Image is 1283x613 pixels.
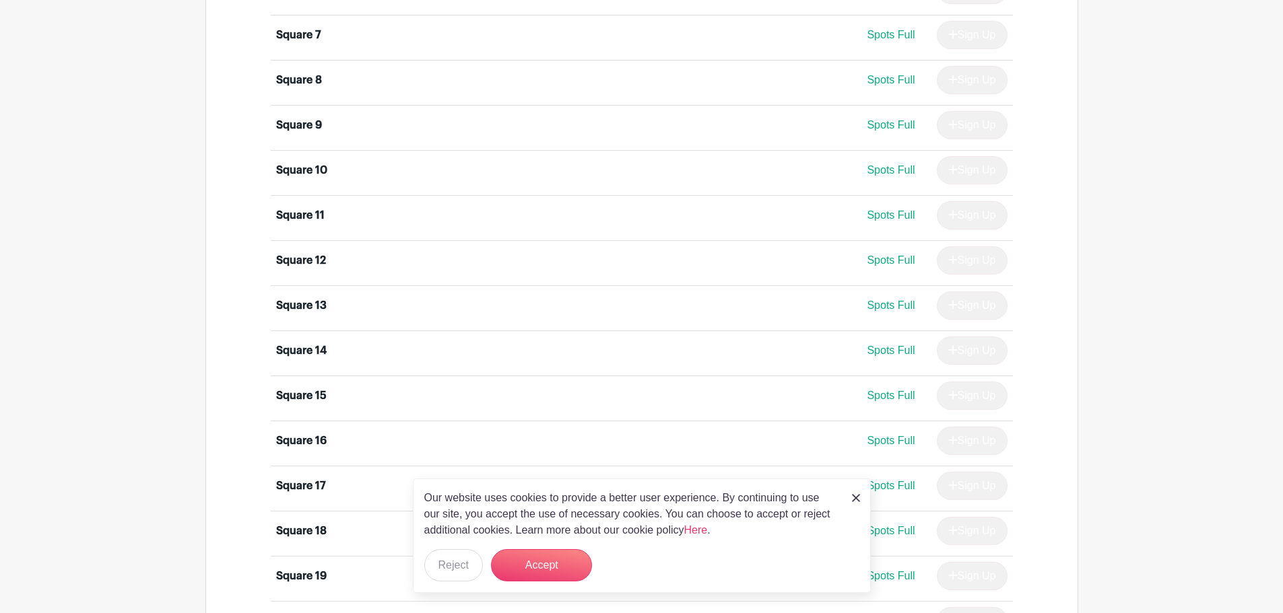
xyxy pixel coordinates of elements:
div: Square 14 [276,342,327,359]
span: Spots Full [867,345,915,356]
span: Spots Full [867,74,915,85]
span: Spots Full [867,164,915,176]
div: Square 13 [276,297,327,314]
span: Spots Full [867,390,915,401]
div: Square 12 [276,252,326,268]
span: Spots Full [867,525,915,536]
div: Square 10 [276,162,327,178]
div: Square 16 [276,433,327,449]
div: Square 19 [276,568,327,584]
span: Spots Full [867,254,915,266]
div: Square 8 [276,72,322,88]
div: Square 15 [276,388,327,404]
span: Spots Full [867,570,915,581]
button: Accept [491,549,592,581]
a: Here [684,524,708,536]
p: Our website uses cookies to provide a better user experience. By continuing to use our site, you ... [424,490,838,538]
span: Spots Full [867,209,915,221]
span: Spots Full [867,29,915,40]
span: Spots Full [867,435,915,446]
div: Square 9 [276,117,322,133]
span: Spots Full [867,119,915,131]
div: Square 7 [276,27,321,43]
button: Reject [424,549,483,581]
div: Square 17 [276,478,326,494]
span: Spots Full [867,299,915,311]
div: Square 11 [276,207,325,223]
div: Square 18 [276,523,327,539]
span: Spots Full [867,480,915,491]
img: close_button-5f87c8562297e5c2d7936805f587ecaba9071eb48480494691a3f1689db116b3.svg [852,494,860,502]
